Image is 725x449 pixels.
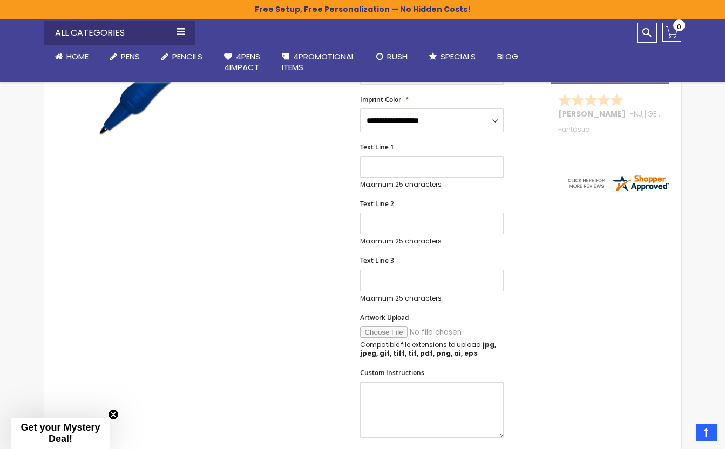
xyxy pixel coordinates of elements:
button: Close teaser [108,409,119,420]
span: Rush [387,51,408,62]
span: Blog [497,51,518,62]
span: Text Line 3 [360,256,394,265]
span: 4PROMOTIONAL ITEMS [282,51,355,73]
img: 4pens.com widget logo [566,173,670,193]
p: Maximum 25 characters [360,294,504,303]
p: Maximum 25 characters [360,237,504,246]
iframe: Google Customer Reviews [636,420,725,449]
a: Blog [486,45,529,69]
div: Fantastic [558,126,663,149]
a: Rush [365,45,418,69]
span: Home [66,51,89,62]
a: 4Pens4impact [213,45,271,80]
div: All Categories [44,21,195,45]
p: Compatible file extensions to upload: [360,341,504,358]
span: Specials [441,51,476,62]
a: Pencils [151,45,213,69]
a: Home [44,45,99,69]
a: Pens [99,45,151,69]
strong: jpg, jpeg, gif, tiff, tif, pdf, png, ai, eps [360,340,496,358]
span: [PERSON_NAME] [558,108,629,119]
span: 0 [677,22,681,32]
span: Pencils [172,51,202,62]
span: Imprint Color [360,95,401,104]
span: Text Line 2 [360,199,394,208]
span: 4Pens 4impact [224,51,260,73]
div: Get your Mystery Deal!Close teaser [11,418,110,449]
p: Maximum 25 characters [360,180,504,189]
span: Get your Mystery Deal! [21,422,100,444]
a: Specials [418,45,486,69]
span: [GEOGRAPHIC_DATA] [644,108,723,119]
a: 4PROMOTIONALITEMS [271,45,365,80]
span: NJ [634,108,642,119]
a: 0 [662,23,681,42]
span: - , [629,108,723,119]
span: Artwork Upload [360,313,409,322]
a: 4pens.com certificate URL [566,186,670,195]
span: Text Line 1 [360,142,394,152]
span: Custom Instructions [360,368,424,377]
span: Pens [121,51,140,62]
